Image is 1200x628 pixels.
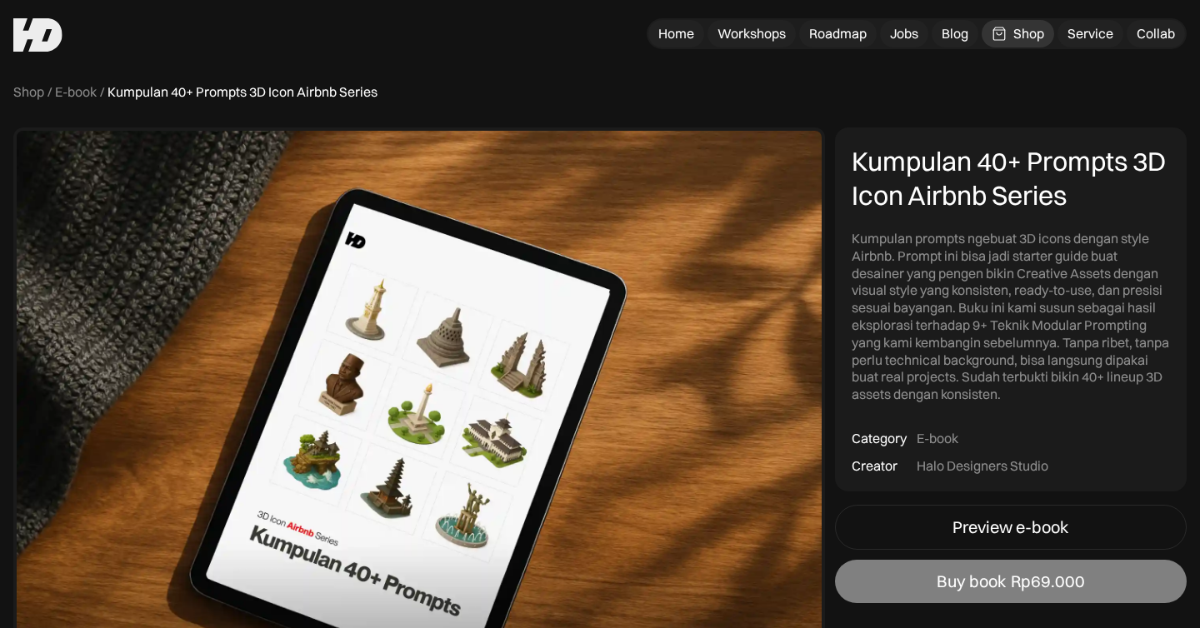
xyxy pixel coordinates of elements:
[13,83,44,101] a: Shop
[932,20,978,47] a: Blog
[1057,20,1123,47] a: Service
[952,517,1068,537] div: Preview e-book
[1127,20,1185,47] a: Collab
[880,20,928,47] a: Jobs
[809,25,867,42] div: Roadmap
[648,20,704,47] a: Home
[55,83,97,101] a: E-book
[852,230,1170,403] div: Kumpulan prompts ngebuat 3D icons dengan style Airbnb. Prompt ini bisa jadi starter guide buat de...
[917,457,1048,475] div: Halo Designers Studio
[1067,25,1113,42] div: Service
[890,25,918,42] div: Jobs
[852,457,897,475] div: Creator
[852,430,907,447] div: Category
[799,20,877,47] a: Roadmap
[107,83,377,101] div: Kumpulan 40+ Prompts 3D Icon Airbnb Series
[1011,571,1085,591] div: Rp69.000
[835,560,1187,603] a: Buy bookRp69.000
[1013,25,1044,42] div: Shop
[717,25,786,42] div: Workshops
[658,25,694,42] div: Home
[47,83,52,101] div: /
[835,505,1187,550] a: Preview e-book
[982,20,1054,47] a: Shop
[937,571,1006,591] div: Buy book
[917,430,958,447] div: E-book
[852,144,1170,213] div: Kumpulan 40+ Prompts 3D Icon Airbnb Series
[942,25,968,42] div: Blog
[707,20,796,47] a: Workshops
[100,83,104,101] div: /
[1137,25,1175,42] div: Collab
